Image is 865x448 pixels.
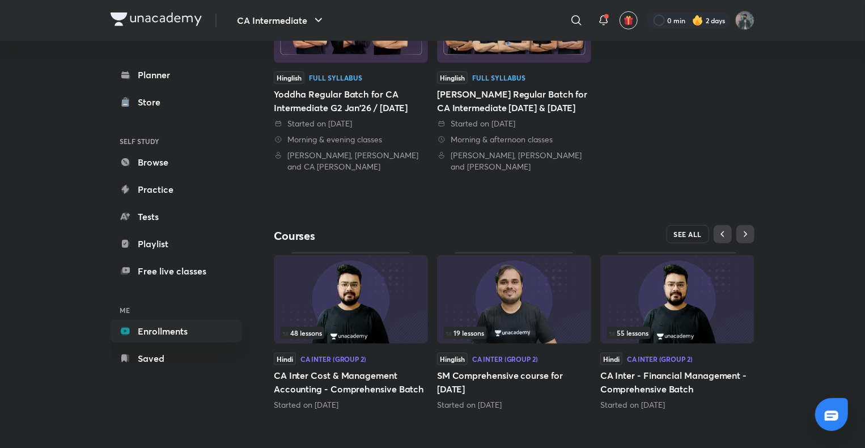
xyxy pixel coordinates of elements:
[735,11,754,30] img: Harsh Raj
[283,329,322,336] span: 48 lessons
[607,327,748,339] div: infosection
[600,353,622,365] span: Hindi
[300,356,366,362] div: CA Inter (Group 2)
[446,329,484,336] span: 19 lessons
[437,71,468,84] span: Hinglish
[274,252,428,410] div: CA Inter Cost & Management Accounting - Comprehensive Batch
[111,64,242,86] a: Planner
[281,327,421,339] div: left
[274,353,296,365] span: Hindi
[281,327,421,339] div: infocontainer
[437,255,591,344] img: Thumbnail
[667,225,710,243] button: SEE ALL
[111,301,242,320] h6: ME
[609,329,648,336] span: 55 lessons
[437,353,468,365] span: Hinglish
[444,327,584,339] div: infosection
[281,327,421,339] div: infosection
[600,252,754,410] div: CA Inter - Financial Management - Comprehensive Batch
[627,356,693,362] div: CA Inter (Group 2)
[274,150,428,172] div: Aditya Sharma, Shantam Gupta and CA Kishan Kumar
[437,252,591,410] div: SM Comprehensive course for Jan 26
[111,347,242,370] a: Saved
[111,132,242,151] h6: SELF STUDY
[444,327,584,339] div: infocontainer
[111,151,242,174] a: Browse
[274,134,428,145] div: Morning & evening classes
[472,74,525,81] div: Full Syllabus
[674,230,702,238] span: SEE ALL
[437,87,591,115] div: [PERSON_NAME] Regular Batch for CA Intermediate [DATE] & [DATE]
[111,178,242,201] a: Practice
[607,327,748,339] div: infocontainer
[437,118,591,129] div: Started on 12 Mar 2025
[444,327,584,339] div: left
[230,9,332,32] button: CA Intermediate
[111,91,242,113] a: Store
[600,255,754,344] img: Thumbnail
[607,327,748,339] div: left
[600,399,754,411] div: Started on Jul 15
[111,233,242,255] a: Playlist
[692,15,703,26] img: streak
[111,12,202,29] a: Company Logo
[600,369,754,396] h5: CA Inter - Financial Management - Comprehensive Batch
[274,369,428,396] h5: CA Inter Cost & Management Accounting - Comprehensive Batch
[437,134,591,145] div: Morning & afternoon classes
[274,255,428,344] img: Thumbnail
[472,356,538,362] div: CA Inter (Group 2)
[437,369,591,396] h5: SM Comprehensive course for [DATE]
[274,118,428,129] div: Started on 15 Jul 2025
[437,399,591,411] div: Started on Aug 18
[138,95,167,109] div: Store
[111,320,242,343] a: Enrollments
[309,74,362,81] div: Full Syllabus
[624,15,634,26] img: avatar
[111,260,242,282] a: Free live classes
[274,399,428,411] div: Started on Jul 15
[274,71,304,84] span: Hinglish
[274,229,514,243] h4: Courses
[620,11,638,29] button: avatar
[111,12,202,26] img: Company Logo
[274,87,428,115] div: Yoddha Regular Batch for CA Intermediate G2 Jan'26 / [DATE]
[111,205,242,228] a: Tests
[437,150,591,172] div: Nakul Katheria, Ankit Oberoi and Arvind Tuli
